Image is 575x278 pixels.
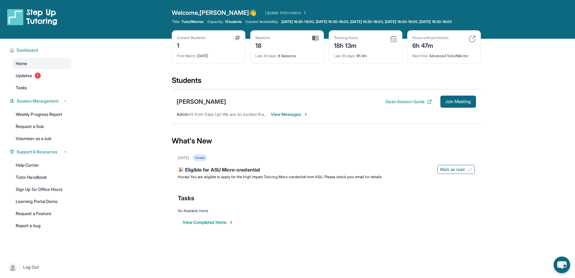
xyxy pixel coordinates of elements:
[12,184,71,195] a: Sign Up for Office Hours
[12,58,71,69] a: Home
[255,35,270,40] div: Sessions
[183,219,234,225] button: View Completed Items
[440,96,476,108] button: Join Meeting
[334,40,358,50] div: 18h 13m
[178,175,383,179] span: Hurray! You are eligible to apply for the High Impact Tutoring Micro-credential from ASU. Please ...
[177,40,206,50] div: 1
[16,73,32,79] span: Updates
[12,220,71,231] a: Report a bug
[12,82,71,93] a: Tasks
[554,257,570,273] button: chat-button
[178,208,475,213] div: No Available Items
[303,112,308,117] img: Chevron-Right
[385,99,432,105] button: Open Session Guide
[17,98,59,104] span: Session Management
[177,35,206,40] div: Current Students
[437,165,475,174] button: Mark as read
[16,85,27,91] span: Tasks
[17,149,57,155] span: Support & Resources
[245,19,279,24] span: Current Availability:
[412,50,476,58] div: Advanced Tutor/Mentor
[440,166,465,172] span: Mark as read
[177,97,226,106] div: [PERSON_NAME]
[334,50,397,58] div: 8h 9m
[172,19,180,24] span: Title:
[255,40,270,50] div: 18
[172,76,481,89] div: Students
[12,172,71,183] a: Tutor Handbook
[14,98,68,104] button: Session Management
[35,73,41,79] span: 1
[23,264,39,270] span: Log Out
[177,112,190,117] span: Admin :
[301,10,307,16] img: Chevron Right
[271,111,308,117] span: View Messages
[12,160,71,171] a: Help Center
[235,35,240,40] img: card
[334,54,356,58] span: Last 30 days :
[412,54,429,58] span: Next title :
[178,194,194,202] span: Tasks
[445,100,471,103] span: Join Meeting
[12,70,71,81] a: Updates1
[178,166,475,175] div: 🎉 Eligible for ASU Micro-credential
[281,19,452,24] span: [DATE] 16:30-18:00, [DATE] 16:30-18:00, [DATE] 16:30-18:00, [DATE] 16:30-18:00, [DATE] 16:30-18:00
[12,121,71,132] a: Request a Sub
[467,167,472,172] img: Mark as read
[12,196,71,207] a: Learning Portal Demo
[255,50,319,58] div: 8 Sessions
[312,35,319,41] img: card
[12,109,71,120] a: Weekly Progress Report
[265,10,307,16] a: Update Information
[412,35,449,40] div: Hours until promotion
[177,50,240,58] div: [DATE]
[14,47,68,53] button: Dashboard
[12,133,71,144] a: Volunteer as a sub
[177,54,196,58] span: First Match :
[16,61,27,67] span: Home
[172,8,257,17] span: Welcome, [PERSON_NAME] 👋
[8,263,17,271] img: user-img
[7,8,57,25] img: logo
[412,40,449,50] div: 6h 47m
[172,128,481,154] div: What's New
[12,208,71,219] a: Request a Feature
[19,263,21,271] span: |
[178,155,189,160] div: [DATE]
[334,35,358,40] div: Tutoring hours
[225,19,242,24] span: 1 Students
[14,149,68,155] button: Support & Resources
[468,35,476,43] img: card
[181,19,204,24] span: Tutor/Mentor
[255,54,277,58] span: Last 30 days :
[390,35,397,43] img: card
[207,19,224,24] span: Capacity:
[6,260,71,274] a: |Log Out
[193,154,207,161] div: Unread
[280,19,453,24] a: [DATE] 16:30-18:00, [DATE] 16:30-18:00, [DATE] 16:30-18:00, [DATE] 16:30-18:00, [DATE] 16:30-18:00
[17,47,38,53] span: Dashboard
